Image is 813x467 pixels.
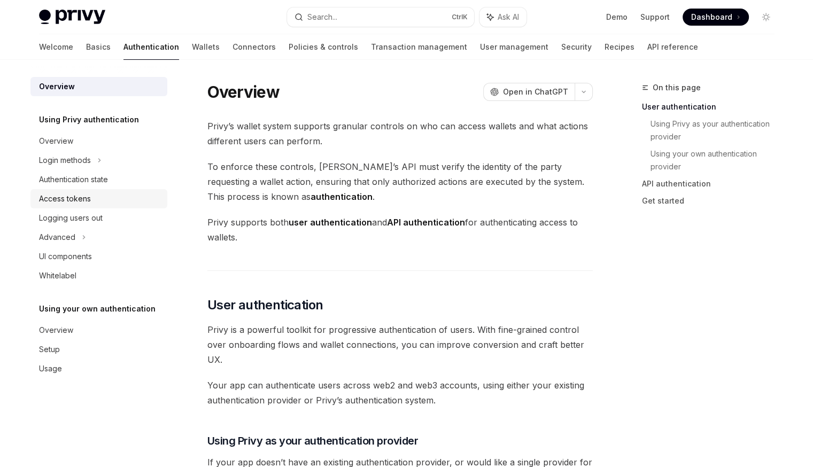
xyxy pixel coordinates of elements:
[39,324,73,337] div: Overview
[683,9,749,26] a: Dashboard
[651,115,783,145] a: Using Privy as your authentication provider
[371,34,467,60] a: Transaction management
[39,269,76,282] div: Whitelabel
[30,131,167,151] a: Overview
[30,189,167,208] a: Access tokens
[39,154,91,167] div: Login methods
[30,321,167,340] a: Overview
[39,362,62,375] div: Usage
[642,192,783,209] a: Get started
[289,217,372,228] strong: user authentication
[30,266,167,285] a: Whitelabel
[287,7,474,27] button: Search...CtrlK
[39,302,156,315] h5: Using your own authentication
[30,77,167,96] a: Overview
[503,87,568,97] span: Open in ChatGPT
[651,145,783,175] a: Using your own authentication provider
[86,34,111,60] a: Basics
[39,250,92,263] div: UI components
[39,135,73,147] div: Overview
[39,212,103,224] div: Logging users out
[30,247,167,266] a: UI components
[642,98,783,115] a: User authentication
[233,34,276,60] a: Connectors
[498,12,519,22] span: Ask AI
[39,231,75,244] div: Advanced
[289,34,358,60] a: Policies & controls
[30,359,167,378] a: Usage
[640,12,670,22] a: Support
[691,12,732,22] span: Dashboard
[606,12,628,22] a: Demo
[207,215,593,245] span: Privy supports both and for authenticating access to wallets.
[207,433,419,448] span: Using Privy as your authentication provider
[452,13,468,21] span: Ctrl K
[207,82,280,102] h1: Overview
[39,34,73,60] a: Welcome
[30,340,167,359] a: Setup
[207,378,593,408] span: Your app can authenticate users across web2 and web3 accounts, using either your existing authent...
[39,192,91,205] div: Access tokens
[387,217,465,228] strong: API authentication
[123,34,179,60] a: Authentication
[39,80,75,93] div: Overview
[479,7,526,27] button: Ask AI
[605,34,634,60] a: Recipes
[757,9,775,26] button: Toggle dark mode
[207,297,323,314] span: User authentication
[307,11,337,24] div: Search...
[207,119,593,149] span: Privy’s wallet system supports granular controls on who can access wallets and what actions diffe...
[642,175,783,192] a: API authentication
[207,159,593,204] span: To enforce these controls, [PERSON_NAME]’s API must verify the identity of the party requesting a...
[207,322,593,367] span: Privy is a powerful toolkit for progressive authentication of users. With fine-grained control ov...
[647,34,698,60] a: API reference
[483,83,575,101] button: Open in ChatGPT
[480,34,548,60] a: User management
[39,10,105,25] img: light logo
[653,81,701,94] span: On this page
[192,34,220,60] a: Wallets
[39,173,108,186] div: Authentication state
[39,113,139,126] h5: Using Privy authentication
[311,191,373,202] strong: authentication
[561,34,592,60] a: Security
[30,170,167,189] a: Authentication state
[39,343,60,356] div: Setup
[30,208,167,228] a: Logging users out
